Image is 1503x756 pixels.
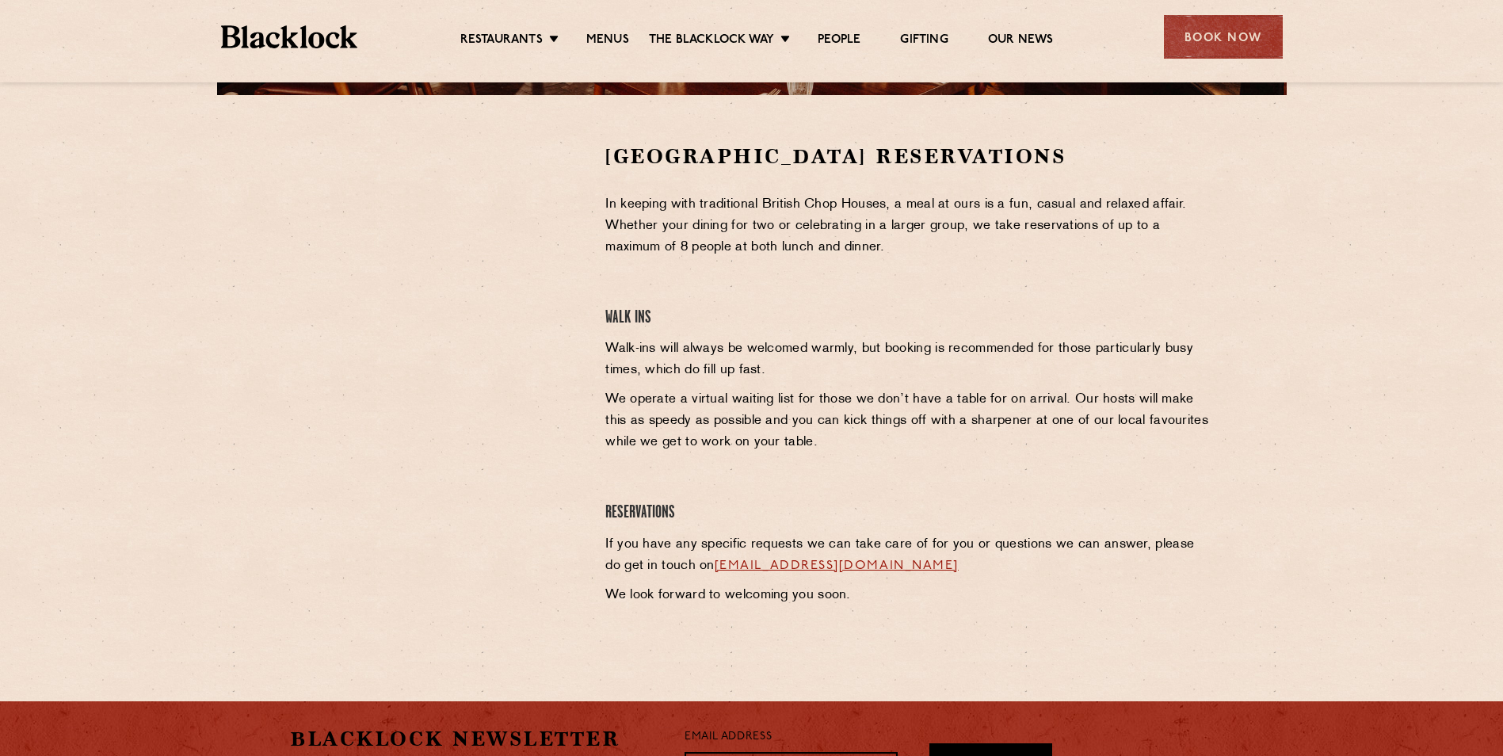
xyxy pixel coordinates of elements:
[605,534,1213,577] p: If you have any specific requests we can take care of for you or questions we can answer, please ...
[460,32,543,50] a: Restaurants
[605,338,1213,381] p: Walk-ins will always be welcomed warmly, but booking is recommended for those particularly busy t...
[685,728,772,746] label: Email Address
[1164,15,1283,59] div: Book Now
[988,32,1054,50] a: Our News
[818,32,860,50] a: People
[605,502,1213,524] h4: Reservations
[605,194,1213,258] p: In keeping with traditional British Chop Houses, a meal at ours is a fun, casual and relaxed affa...
[649,32,774,50] a: The Blacklock Way
[347,143,525,381] iframe: OpenTable make booking widget
[715,559,959,572] a: [EMAIL_ADDRESS][DOMAIN_NAME]
[605,307,1213,329] h4: Walk Ins
[586,32,629,50] a: Menus
[290,725,661,753] h2: Blacklock Newsletter
[605,389,1213,453] p: We operate a virtual waiting list for those we don’t have a table for on arrival. Our hosts will ...
[605,143,1213,170] h2: [GEOGRAPHIC_DATA] Reservations
[221,25,358,48] img: BL_Textured_Logo-footer-cropped.svg
[900,32,948,50] a: Gifting
[605,585,1213,606] p: We look forward to welcoming you soon.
